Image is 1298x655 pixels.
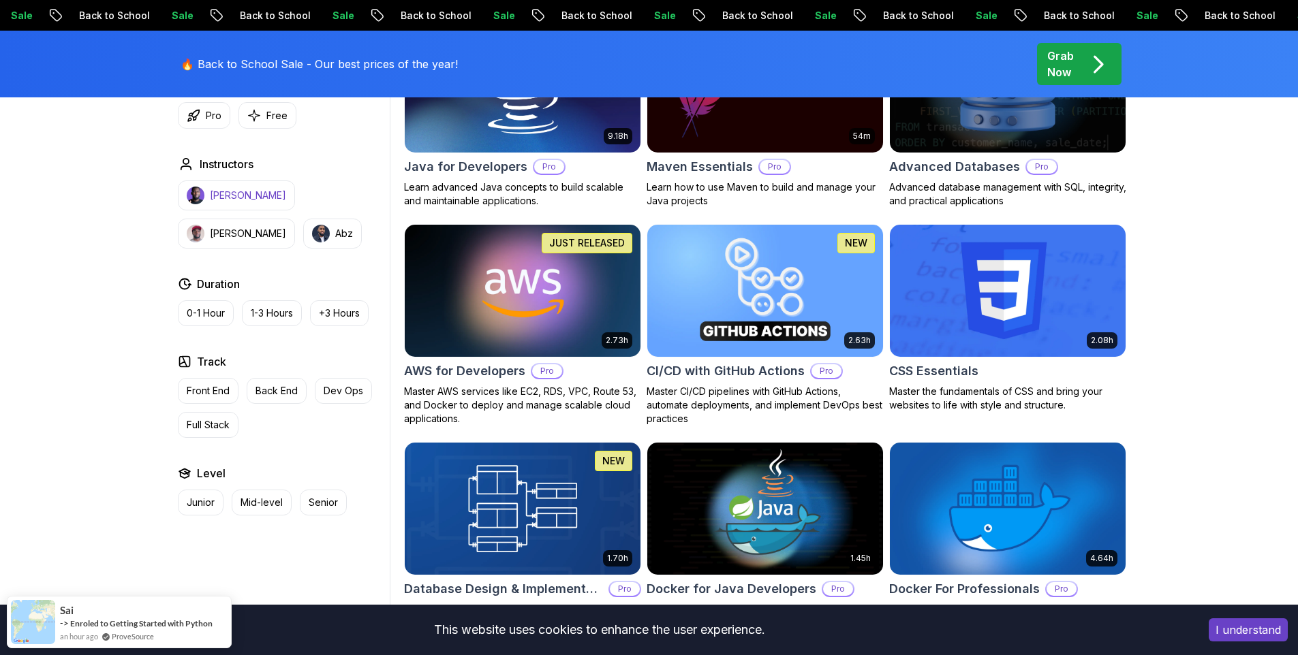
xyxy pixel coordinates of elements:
a: Maven Essentials card54mMaven EssentialsProLearn how to use Maven to build and manage your Java p... [647,20,884,208]
p: Free [266,109,288,123]
button: Junior [178,490,223,515]
div: This website uses cookies to enhance the user experience. [10,615,1188,645]
p: Back to School [707,9,800,22]
h2: Database Design & Implementation [404,579,603,598]
a: Java for Developers card9.18hJava for DevelopersProLearn advanced Java concepts to build scalable... [404,20,641,208]
button: instructor img[PERSON_NAME] [178,219,295,249]
p: Advanced database management with SQL, integrity, and practical applications [889,180,1126,208]
p: Sale [961,9,1004,22]
p: 0-1 Hour [187,306,225,320]
button: Accept cookies [1209,618,1288,641]
p: Skills in database design and SQL for efficient, robust backend development [404,603,641,630]
img: Docker For Professionals card [890,443,1126,575]
p: Mid-level [241,496,283,509]
h2: Maven Essentials [647,157,753,176]
button: Mid-level [232,490,292,515]
img: instructor img [187,225,204,242]
p: Master CI/CD pipelines with GitHub Actions, automate deployments, and implement DevOps best pract... [647,385,884,426]
a: CSS Essentials card2.08hCSS EssentialsMaster the fundamentals of CSS and bring your websites to l... [889,224,1126,412]
button: Senior [300,490,347,515]
h2: CI/CD with GitHub Actions [647,362,805,381]
p: NEW [845,236,867,250]
button: Dev Ops [315,378,372,404]
p: Learn Docker and containerization to enhance DevOps efficiency, streamline workflows, and improve... [889,603,1126,643]
p: Back to School [546,9,639,22]
button: instructor imgAbz [303,219,362,249]
p: Back to School [868,9,961,22]
h2: Track [197,353,226,370]
button: 1-3 Hours [242,300,302,326]
p: 2.73h [606,335,628,346]
p: 54m [853,131,871,142]
p: Back to School [64,9,157,22]
h2: Advanced Databases [889,157,1020,176]
p: Front End [187,384,230,398]
h2: CSS Essentials [889,362,978,381]
p: Pro [532,364,562,378]
p: JUST RELEASED [549,236,625,250]
p: 2.08h [1091,335,1113,346]
p: Back to School [225,9,318,22]
p: Abz [335,227,353,240]
h2: AWS for Developers [404,362,525,381]
p: Dev Ops [324,384,363,398]
button: Full Stack [178,412,238,438]
p: Sale [639,9,683,22]
img: Database Design & Implementation card [405,443,640,575]
a: CI/CD with GitHub Actions card2.63hNEWCI/CD with GitHub ActionsProMaster CI/CD pipelines with Git... [647,224,884,426]
p: Senior [309,496,338,509]
p: 2.63h [848,335,871,346]
p: Back to School [1190,9,1282,22]
a: Docker For Professionals card4.64hDocker For ProfessionalsProLearn Docker and containerization to... [889,442,1126,643]
p: Learn advanced Java concepts to build scalable and maintainable applications. [404,180,641,208]
a: ProveSource [112,630,154,642]
p: Sale [318,9,361,22]
p: Sale [478,9,522,22]
h2: Docker for Java Developers [647,579,816,598]
h2: Java for Developers [404,157,527,176]
a: Database Design & Implementation card1.70hNEWDatabase Design & ImplementationProSkills in databas... [404,442,641,630]
p: Master the fundamentals of CSS and bring your websites to life with style and structure. [889,385,1126,412]
h2: Docker For Professionals [889,579,1040,598]
p: Pro [812,364,841,378]
p: Sale [1122,9,1165,22]
span: Sai [60,605,74,616]
img: CI/CD with GitHub Actions card [647,225,883,357]
p: Pro [1047,582,1077,596]
button: Free [238,102,296,129]
p: 4.64h [1090,553,1113,564]
h2: Level [197,465,226,481]
p: Pro [823,582,853,596]
span: -> [60,618,69,628]
p: Back to School [1029,9,1122,22]
p: 9.18h [608,131,628,142]
p: 🔥 Back to School Sale - Our best prices of the year! [181,56,458,72]
img: CSS Essentials card [890,225,1126,357]
p: Pro [760,160,790,174]
p: Back End [256,384,298,398]
p: Pro [206,109,221,123]
p: Junior [187,496,215,509]
button: instructor img[PERSON_NAME] [178,180,295,210]
p: +3 Hours [319,306,360,320]
img: instructor img [187,187,204,204]
img: Docker for Java Developers card [647,443,883,575]
p: Learn how to use Maven to build and manage your Java projects [647,180,884,208]
p: Grab Now [1047,48,1074,80]
a: Enroled to Getting Started with Python [70,618,213,629]
button: +3 Hours [310,300,369,326]
p: Full Stack [187,418,230,432]
button: Back End [247,378,307,404]
p: Pro [610,582,640,596]
p: Sale [800,9,844,22]
h2: Duration [197,276,240,292]
button: Pro [178,102,230,129]
img: AWS for Developers card [405,225,640,357]
button: 0-1 Hour [178,300,234,326]
p: NEW [602,454,625,468]
p: Pro [1027,160,1057,174]
p: Master AWS services like EC2, RDS, VPC, Route 53, and Docker to deploy and manage scalable cloud ... [404,385,641,426]
p: Back to School [386,9,478,22]
p: 1.45h [850,553,871,564]
img: provesource social proof notification image [11,600,55,644]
